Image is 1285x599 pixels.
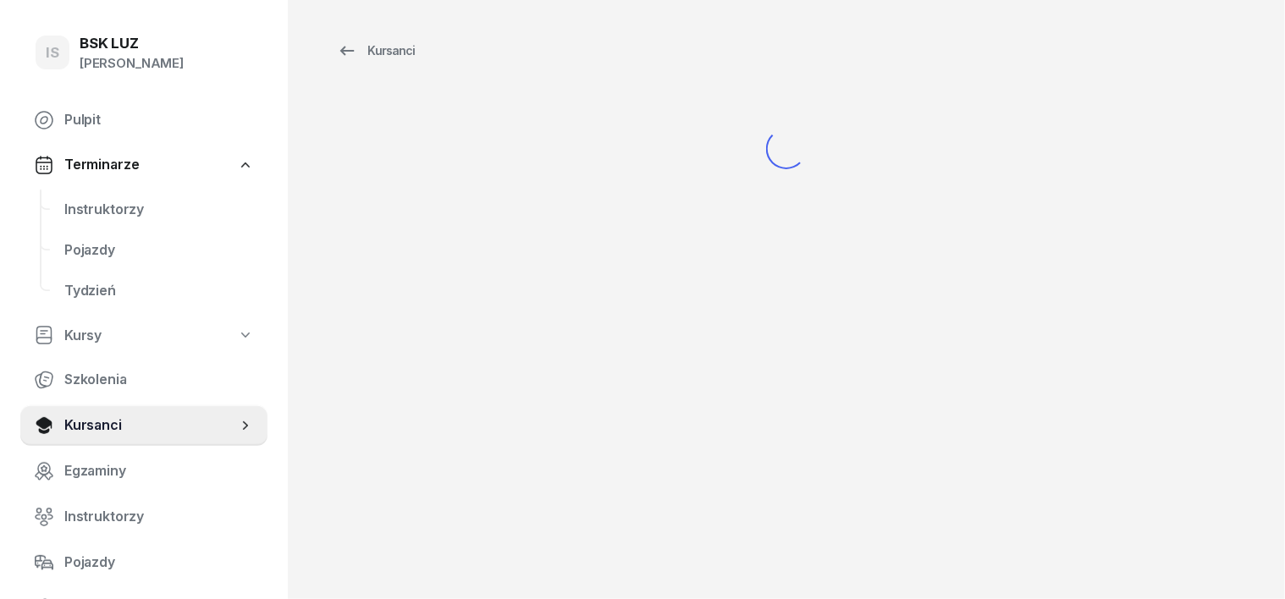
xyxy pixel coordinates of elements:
a: Kursy [20,316,267,355]
span: Terminarze [64,154,139,176]
a: Pojazdy [51,230,267,271]
span: Tydzień [64,280,254,302]
a: Tydzień [51,271,267,311]
span: Kursanci [64,415,237,437]
a: Egzaminy [20,451,267,492]
a: Kursanci [322,34,430,68]
div: BSK LUZ [80,36,184,51]
a: Pulpit [20,100,267,140]
span: Pojazdy [64,552,254,574]
span: Pojazdy [64,239,254,261]
span: Pulpit [64,109,254,131]
a: Instruktorzy [20,497,267,537]
a: Terminarze [20,146,267,184]
span: Instruktorzy [64,199,254,221]
span: Szkolenia [64,369,254,391]
span: Egzaminy [64,460,254,482]
div: [PERSON_NAME] [80,52,184,74]
span: Kursy [64,325,102,347]
a: Szkolenia [20,360,267,400]
span: Instruktorzy [64,506,254,528]
span: IS [46,46,59,60]
a: Pojazdy [20,542,267,583]
div: Kursanci [337,41,415,61]
a: Instruktorzy [51,190,267,230]
a: Kursanci [20,405,267,446]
